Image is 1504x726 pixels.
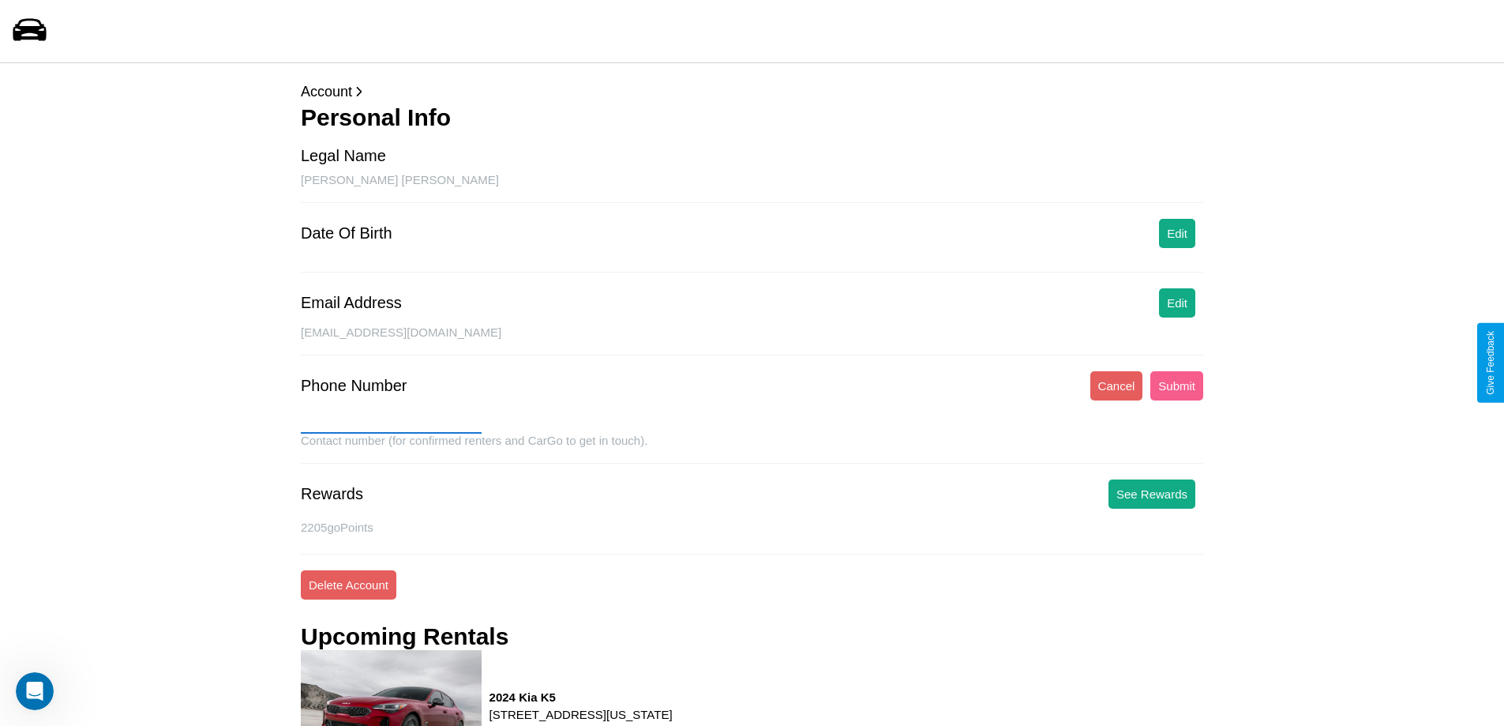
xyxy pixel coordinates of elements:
div: Phone Number [301,377,407,395]
div: Rewards [301,485,363,503]
div: Date Of Birth [301,224,392,243]
h3: Upcoming Rentals [301,623,508,650]
button: Edit [1159,288,1195,318]
div: [EMAIL_ADDRESS][DOMAIN_NAME] [301,325,1203,355]
p: Account [301,79,1203,104]
div: Legal Name [301,147,386,165]
button: See Rewards [1108,480,1195,509]
button: Delete Account [301,570,396,600]
p: 2205 goPoints [301,517,1203,538]
div: [PERSON_NAME] [PERSON_NAME] [301,173,1203,203]
div: Give Feedback [1485,331,1496,395]
div: Contact number (for confirmed renters and CarGo to get in touch). [301,434,1203,464]
button: Edit [1159,219,1195,248]
h3: Personal Info [301,104,1203,131]
p: [STREET_ADDRESS][US_STATE] [489,704,673,725]
button: Submit [1150,371,1203,401]
div: Email Address [301,294,402,312]
h3: 2024 Kia K5 [489,690,673,704]
iframe: Intercom live chat [16,672,54,710]
button: Cancel [1090,371,1143,401]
